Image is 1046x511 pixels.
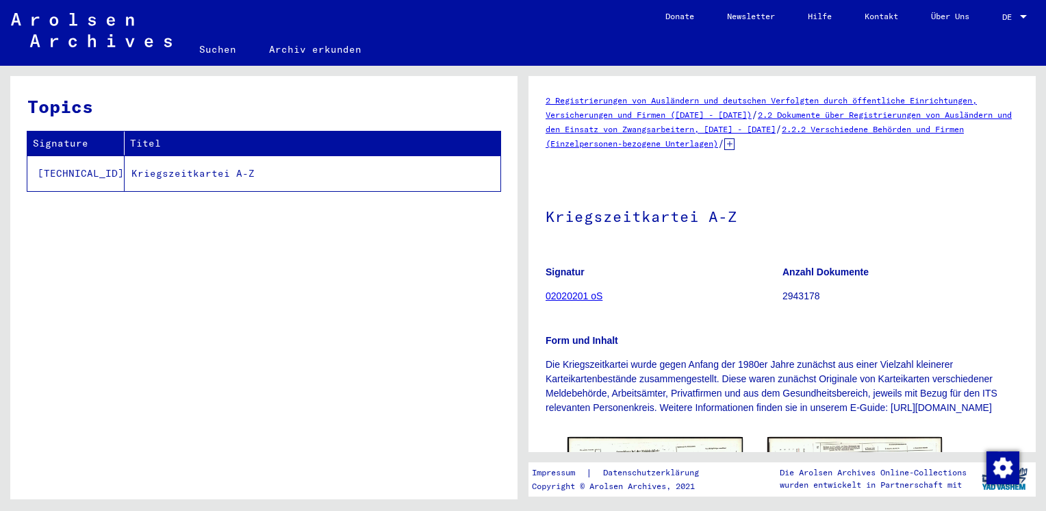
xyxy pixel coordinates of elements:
[253,33,378,66] a: Archiv erkunden
[776,123,782,135] span: /
[592,466,715,480] a: Datenschutzerklärung
[532,480,715,493] p: Copyright © Arolsen Archives, 2021
[986,451,1019,484] img: Zustimmung ändern
[27,132,125,155] th: Signature
[782,289,1019,303] p: 2943178
[718,137,724,149] span: /
[986,451,1019,484] div: Zustimmung ändern
[27,155,125,191] td: [TECHNICAL_ID]
[11,13,172,47] img: Arolsen_neg.svg
[532,466,586,480] a: Impressum
[546,95,977,120] a: 2 Registrierungen von Ausländern und deutschen Verfolgten durch öffentliche Einrichtungen, Versic...
[780,479,967,491] p: wurden entwickelt in Partnerschaft mit
[546,185,1019,245] h1: Kriegszeitkartei A-Z
[780,466,967,479] p: Die Arolsen Archives Online-Collections
[183,33,253,66] a: Suchen
[979,462,1030,496] img: yv_logo.png
[782,266,869,277] b: Anzahl Dokumente
[752,108,758,121] span: /
[27,93,500,120] h3: Topics
[546,110,1012,134] a: 2.2 Dokumente über Registrierungen von Ausländern und den Einsatz von Zwangsarbeitern, [DATE] - [...
[546,358,1019,415] p: Die Kriegszeitkartei wurde gegen Anfang der 1980er Jahre zunächst aus einer Vielzahl kleinerer Ka...
[546,290,602,301] a: 02020201 oS
[546,266,585,277] b: Signatur
[1002,12,1017,22] span: DE
[125,132,500,155] th: Titel
[532,466,715,480] div: |
[125,155,500,191] td: Kriegszeitkartei A-Z
[546,335,618,346] b: Form und Inhalt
